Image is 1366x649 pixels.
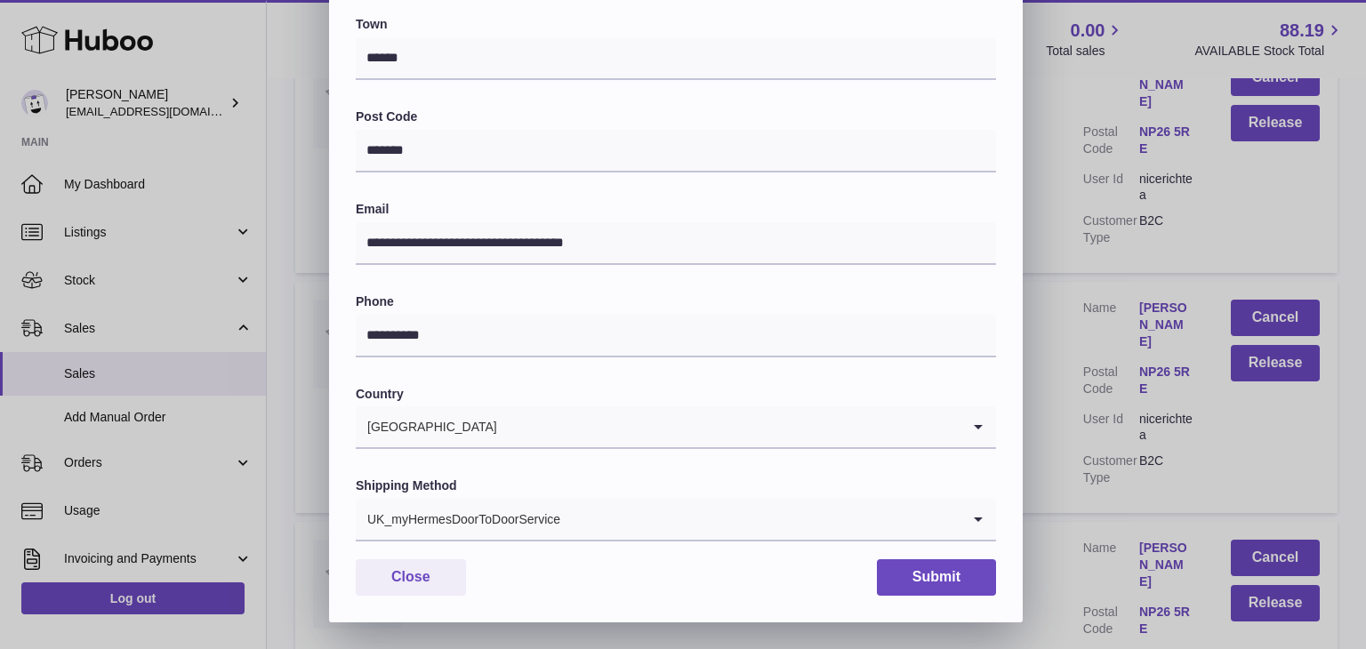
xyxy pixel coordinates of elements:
[877,559,996,596] button: Submit
[356,499,996,541] div: Search for option
[561,499,960,540] input: Search for option
[356,559,466,596] button: Close
[356,406,996,449] div: Search for option
[356,499,561,540] span: UK_myHermesDoorToDoorService
[498,406,960,447] input: Search for option
[356,293,996,310] label: Phone
[356,477,996,494] label: Shipping Method
[356,201,996,218] label: Email
[356,16,996,33] label: Town
[356,386,996,403] label: Country
[356,406,498,447] span: [GEOGRAPHIC_DATA]
[356,108,996,125] label: Post Code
